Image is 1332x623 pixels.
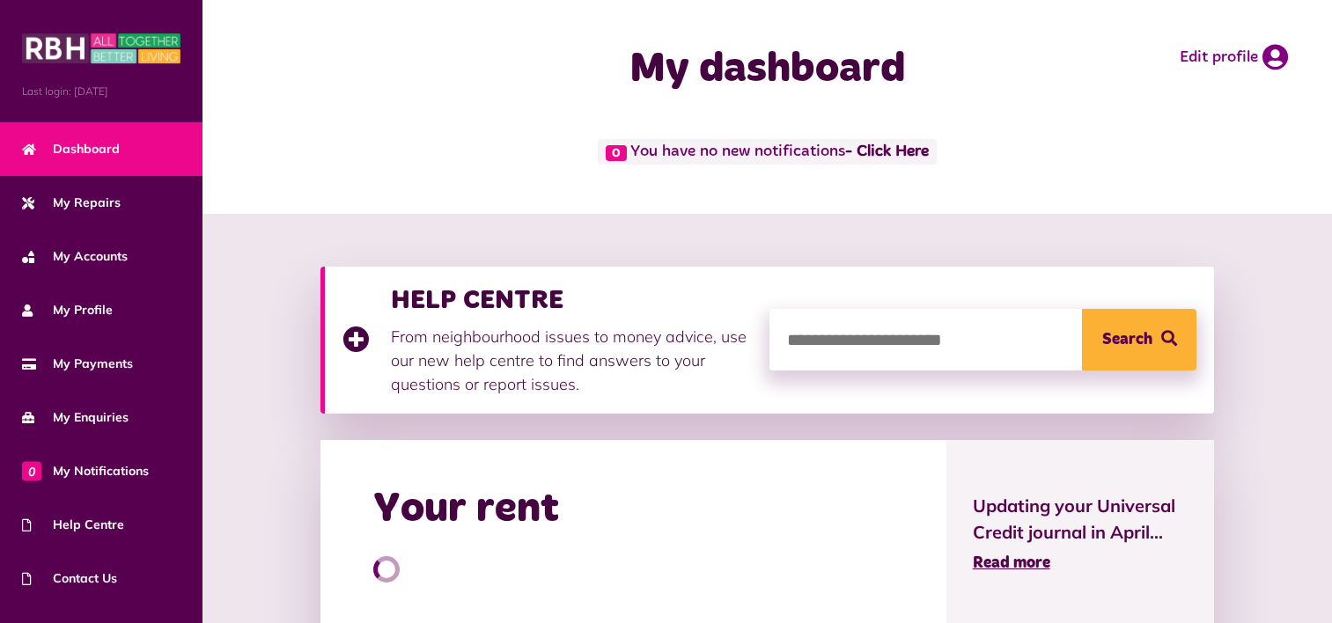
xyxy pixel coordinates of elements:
span: My Notifications [22,462,149,480]
a: Edit profile [1180,44,1288,70]
img: MyRBH [22,31,180,66]
span: My Payments [22,355,133,373]
span: 0 [606,145,627,161]
span: Updating your Universal Credit journal in April... [973,493,1188,546]
span: My Enquiries [22,408,129,427]
span: My Repairs [22,194,121,212]
span: My Profile [22,301,113,319]
span: Help Centre [22,516,124,534]
span: Contact Us [22,569,117,588]
h1: My dashboard [503,44,1033,95]
span: Last login: [DATE] [22,84,180,99]
h2: Your rent [373,484,559,535]
span: Read more [973,555,1050,571]
span: 0 [22,461,41,480]
button: Search [1082,309,1196,370]
a: Updating your Universal Credit journal in April... Read more [973,493,1188,575]
h3: HELP CENTRE [391,284,752,316]
p: From neighbourhood issues to money advice, use our new help centre to find answers to your questi... [391,325,752,396]
span: Dashboard [22,140,120,158]
span: Search [1102,309,1152,370]
span: My Accounts [22,247,128,266]
a: - Click Here [845,144,929,160]
span: You have no new notifications [598,139,937,165]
